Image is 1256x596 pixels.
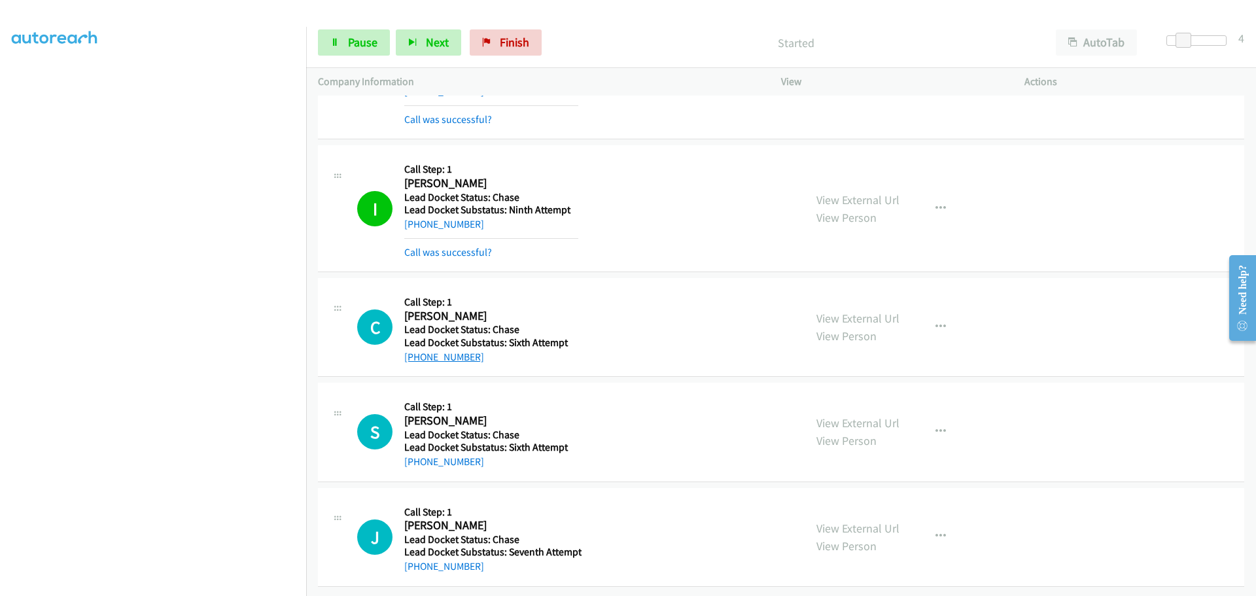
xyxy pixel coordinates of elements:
[404,246,492,258] a: Call was successful?
[404,323,578,336] h5: Lead Docket Status: Chase
[559,34,1032,52] p: Started
[318,29,390,56] a: Pause
[357,191,392,226] h1: I
[816,433,877,448] a: View Person
[404,506,582,519] h5: Call Step: 1
[1024,74,1244,90] p: Actions
[426,35,449,50] span: Next
[404,560,484,572] a: [PHONE_NUMBER]
[357,519,392,555] h1: J
[404,351,484,363] a: [PHONE_NUMBER]
[816,415,899,430] a: View External Url
[816,192,899,207] a: View External Url
[404,546,582,559] h5: Lead Docket Substatus: Seventh Attempt
[816,328,877,343] a: View Person
[404,203,578,217] h5: Lead Docket Substatus: Ninth Attempt
[357,309,392,345] h1: C
[357,519,392,555] div: The call is yet to be attempted
[404,296,578,309] h5: Call Step: 1
[348,35,377,50] span: Pause
[404,113,492,126] a: Call was successful?
[500,35,529,50] span: Finish
[404,533,582,546] h5: Lead Docket Status: Chase
[404,309,578,324] h2: [PERSON_NAME]
[404,218,484,230] a: [PHONE_NUMBER]
[404,455,484,468] a: [PHONE_NUMBER]
[816,521,899,536] a: View External Url
[404,429,578,442] h5: Lead Docket Status: Chase
[404,336,578,349] h5: Lead Docket Substatus: Sixth Attempt
[816,210,877,225] a: View Person
[1056,29,1137,56] button: AutoTab
[404,441,578,454] h5: Lead Docket Substatus: Sixth Attempt
[404,518,578,533] h2: [PERSON_NAME]
[404,191,578,204] h5: Lead Docket Status: Chase
[404,176,578,191] h2: [PERSON_NAME]
[318,74,758,90] p: Company Information
[396,29,461,56] button: Next
[404,400,578,413] h5: Call Step: 1
[357,414,392,449] div: The call is yet to be attempted
[781,74,1001,90] p: View
[1238,29,1244,47] div: 4
[470,29,542,56] a: Finish
[357,309,392,345] div: The call is yet to be attempted
[1218,246,1256,350] iframe: Resource Center
[404,163,578,176] h5: Call Step: 1
[816,311,899,326] a: View External Url
[357,414,392,449] h1: S
[404,413,578,429] h2: [PERSON_NAME]
[816,538,877,553] a: View Person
